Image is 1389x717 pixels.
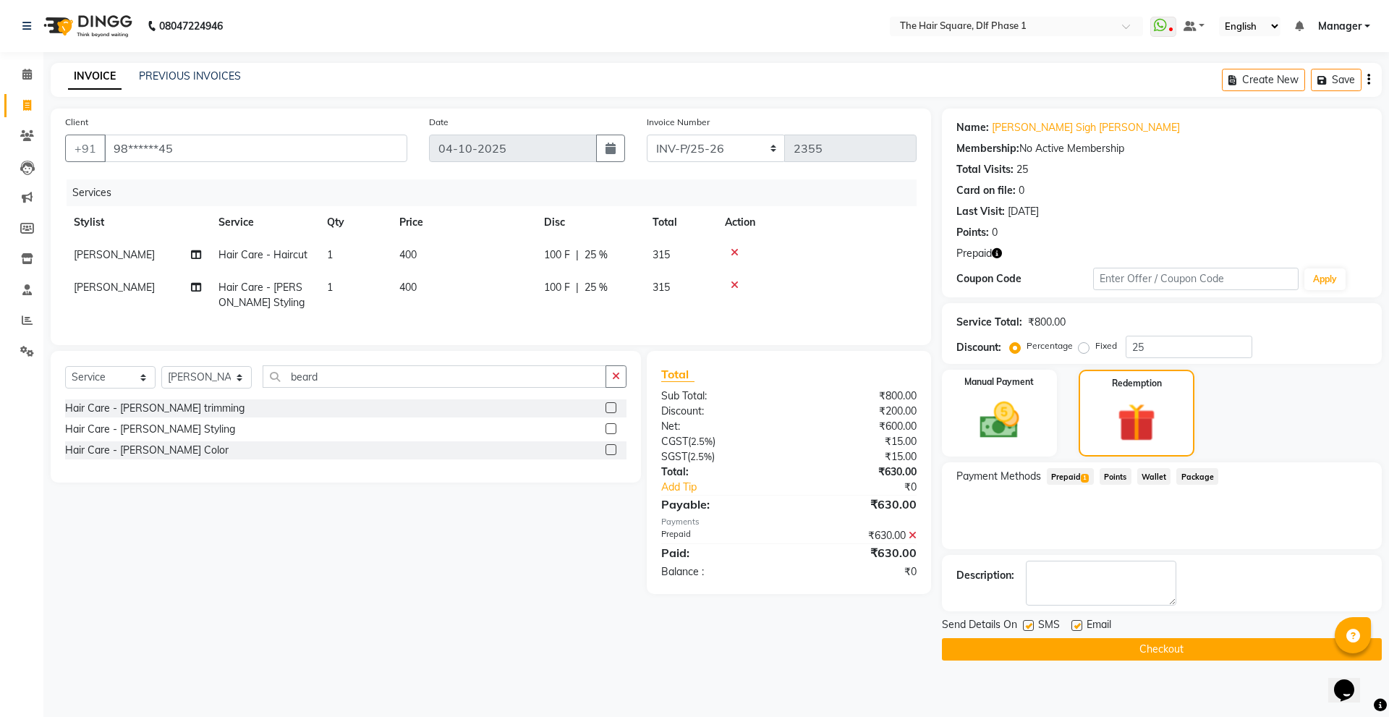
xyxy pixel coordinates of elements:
[956,315,1022,330] div: Service Total:
[650,404,789,419] div: Discount:
[327,281,333,294] span: 1
[1100,468,1131,485] span: Points
[956,340,1001,355] div: Discount:
[956,183,1016,198] div: Card on file:
[159,6,223,46] b: 08047224946
[263,365,606,388] input: Search or Scan
[716,206,917,239] th: Action
[653,281,670,294] span: 315
[1019,183,1024,198] div: 0
[576,247,579,263] span: |
[789,449,927,464] div: ₹15.00
[992,225,998,240] div: 0
[650,496,789,513] div: Payable:
[1137,468,1171,485] span: Wallet
[650,480,812,495] a: Add Tip
[942,617,1017,635] span: Send Details On
[218,281,305,309] span: Hair Care - [PERSON_NAME] Styling
[429,116,449,129] label: Date
[210,206,318,239] th: Service
[653,248,670,261] span: 315
[956,469,1041,484] span: Payment Methods
[1105,399,1168,446] img: _gift.svg
[647,116,710,129] label: Invoice Number
[942,638,1382,661] button: Checkout
[1112,377,1162,390] label: Redemption
[789,419,927,434] div: ₹600.00
[1318,19,1362,34] span: Manager
[964,376,1034,389] label: Manual Payment
[650,434,789,449] div: ( )
[967,397,1032,444] img: _cash.svg
[691,436,713,447] span: 2.5%
[65,206,210,239] th: Stylist
[67,179,927,206] div: Services
[65,116,88,129] label: Client
[535,206,644,239] th: Disc
[956,271,1093,287] div: Coupon Code
[544,247,570,263] span: 100 F
[74,281,155,294] span: [PERSON_NAME]
[74,248,155,261] span: [PERSON_NAME]
[65,422,235,437] div: Hair Care - [PERSON_NAME] Styling
[789,389,927,404] div: ₹800.00
[956,141,1019,156] div: Membership:
[661,516,917,528] div: Payments
[812,480,927,495] div: ₹0
[650,464,789,480] div: Total:
[789,564,927,580] div: ₹0
[1095,339,1117,352] label: Fixed
[139,69,241,82] a: PREVIOUS INVOICES
[1304,268,1346,290] button: Apply
[789,404,927,419] div: ₹200.00
[650,564,789,580] div: Balance :
[65,443,229,458] div: Hair Care - [PERSON_NAME] Color
[1093,268,1299,290] input: Enter Offer / Coupon Code
[104,135,407,162] input: Search by Name/Mobile/Email/Code
[585,280,608,295] span: 25 %
[650,449,789,464] div: ( )
[399,248,417,261] span: 400
[956,120,989,135] div: Name:
[956,568,1014,583] div: Description:
[789,528,927,543] div: ₹630.00
[789,544,927,561] div: ₹630.00
[65,401,245,416] div: Hair Care - [PERSON_NAME] trimming
[576,280,579,295] span: |
[661,367,694,382] span: Total
[956,204,1005,219] div: Last Visit:
[544,280,570,295] span: 100 F
[585,247,608,263] span: 25 %
[399,281,417,294] span: 400
[1222,69,1305,91] button: Create New
[318,206,391,239] th: Qty
[1328,659,1375,703] iframe: chat widget
[650,528,789,543] div: Prepaid
[956,162,1014,177] div: Total Visits:
[789,434,927,449] div: ₹15.00
[1008,204,1039,219] div: [DATE]
[650,544,789,561] div: Paid:
[1176,468,1218,485] span: Package
[391,206,535,239] th: Price
[644,206,716,239] th: Total
[956,141,1367,156] div: No Active Membership
[1087,617,1111,635] span: Email
[68,64,122,90] a: INVOICE
[789,496,927,513] div: ₹630.00
[65,135,106,162] button: +91
[1081,474,1089,483] span: 1
[956,225,989,240] div: Points:
[327,248,333,261] span: 1
[1016,162,1028,177] div: 25
[992,120,1180,135] a: [PERSON_NAME] Sigh [PERSON_NAME]
[661,450,687,463] span: SGST
[690,451,712,462] span: 2.5%
[956,246,992,261] span: Prepaid
[1047,468,1094,485] span: Prepaid
[37,6,136,46] img: logo
[1311,69,1362,91] button: Save
[650,389,789,404] div: Sub Total:
[789,464,927,480] div: ₹630.00
[1028,315,1066,330] div: ₹800.00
